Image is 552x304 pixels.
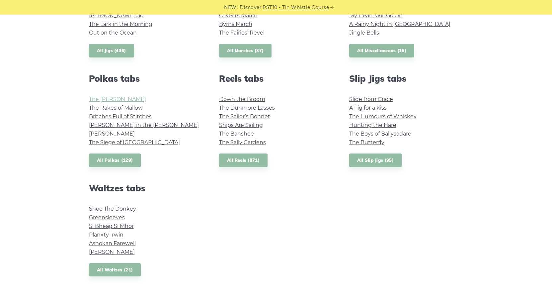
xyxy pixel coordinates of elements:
h2: Waltzes tabs [89,183,203,193]
a: Britches Full of Stitches [89,113,152,120]
a: Byrns March [219,21,252,27]
a: The Sally Gardens [219,139,266,146]
span: NEW: [224,4,238,11]
a: PST10 - Tin Whistle Course [263,4,329,11]
a: The Banshee [219,131,254,137]
h2: Polkas tabs [89,73,203,84]
a: The Lark in the Morning [89,21,152,27]
a: My Heart Will Go On [349,12,403,19]
a: A Rainy Night in [GEOGRAPHIC_DATA] [349,21,450,27]
a: Slide from Grace [349,96,393,102]
a: The Fairies’ Revel [219,30,265,36]
a: The Sailor’s Bonnet [219,113,270,120]
a: All Jigs (436) [89,44,134,57]
a: Planxty Irwin [89,232,123,238]
a: Si­ Bheag Si­ Mhor [89,223,134,229]
a: Out on the Ocean [89,30,137,36]
a: All Marches (37) [219,44,272,57]
a: Down the Broom [219,96,265,102]
a: The Humours of Whiskey [349,113,417,120]
a: All Miscellaneous (16) [349,44,415,57]
a: The Dunmore Lasses [219,105,275,111]
a: All Waltzes (21) [89,263,141,277]
h2: Reels tabs [219,73,333,84]
a: [PERSON_NAME] in the [PERSON_NAME] [89,122,199,128]
a: The Siege of [GEOGRAPHIC_DATA] [89,139,180,146]
a: The Rakes of Mallow [89,105,143,111]
h2: Slip Jigs tabs [349,73,463,84]
a: All Reels (871) [219,153,268,167]
a: Ships Are Sailing [219,122,263,128]
a: A Fig for a Kiss [349,105,387,111]
span: Discover [240,4,262,11]
a: Hunting the Hare [349,122,396,128]
a: [PERSON_NAME] [89,131,135,137]
a: The Butterfly [349,139,384,146]
a: [PERSON_NAME] Jig [89,12,144,19]
a: Greensleeves [89,214,125,221]
a: Jingle Bells [349,30,379,36]
a: All Polkas (129) [89,153,141,167]
a: Ashokan Farewell [89,240,136,247]
a: The [PERSON_NAME] [89,96,146,102]
a: Shoe The Donkey [89,206,136,212]
a: [PERSON_NAME] [89,249,135,255]
a: O’Neill’s March [219,12,258,19]
a: All Slip Jigs (95) [349,153,402,167]
a: The Boys of Ballysadare [349,131,411,137]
